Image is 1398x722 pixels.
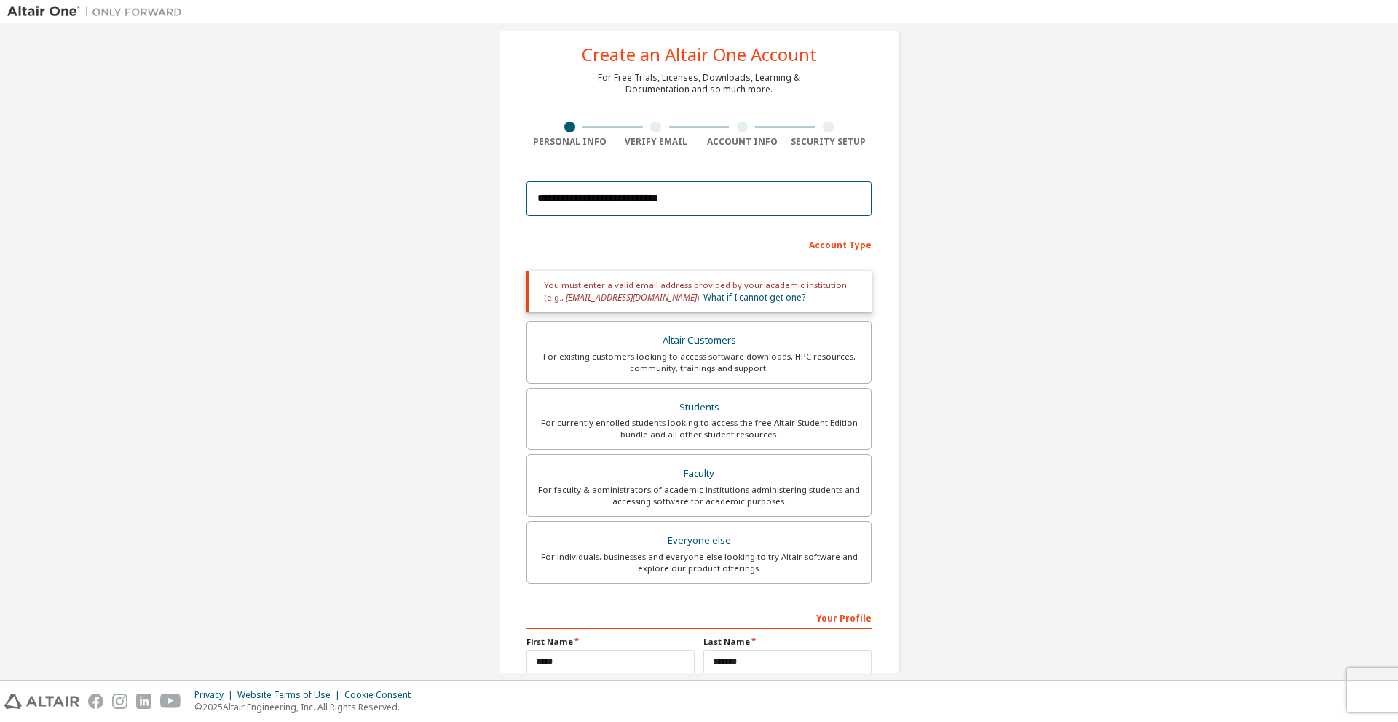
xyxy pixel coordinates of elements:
[526,636,695,648] label: First Name
[566,291,697,304] span: [EMAIL_ADDRESS][DOMAIN_NAME]
[136,694,151,709] img: linkedin.svg
[526,271,872,312] div: You must enter a valid email address provided by your academic institution (e.g., ).
[526,232,872,255] div: Account Type
[699,136,786,148] div: Account Info
[526,136,613,148] div: Personal Info
[536,330,862,351] div: Altair Customers
[598,72,800,95] div: For Free Trials, Licenses, Downloads, Learning & Documentation and so much more.
[194,701,419,713] p: © 2025 Altair Engineering, Inc. All Rights Reserved.
[582,46,817,63] div: Create an Altair One Account
[613,136,700,148] div: Verify Email
[344,689,419,701] div: Cookie Consent
[536,464,862,484] div: Faculty
[194,689,237,701] div: Privacy
[536,351,862,374] div: For existing customers looking to access software downloads, HPC resources, community, trainings ...
[536,397,862,418] div: Students
[703,291,805,304] a: What if I cannot get one?
[7,4,189,19] img: Altair One
[160,694,181,709] img: youtube.svg
[536,551,862,574] div: For individuals, businesses and everyone else looking to try Altair software and explore our prod...
[526,606,872,629] div: Your Profile
[88,694,103,709] img: facebook.svg
[237,689,344,701] div: Website Terms of Use
[536,417,862,440] div: For currently enrolled students looking to access the free Altair Student Edition bundle and all ...
[536,484,862,507] div: For faculty & administrators of academic institutions administering students and accessing softwa...
[112,694,127,709] img: instagram.svg
[786,136,872,148] div: Security Setup
[703,636,872,648] label: Last Name
[536,531,862,551] div: Everyone else
[4,694,79,709] img: altair_logo.svg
